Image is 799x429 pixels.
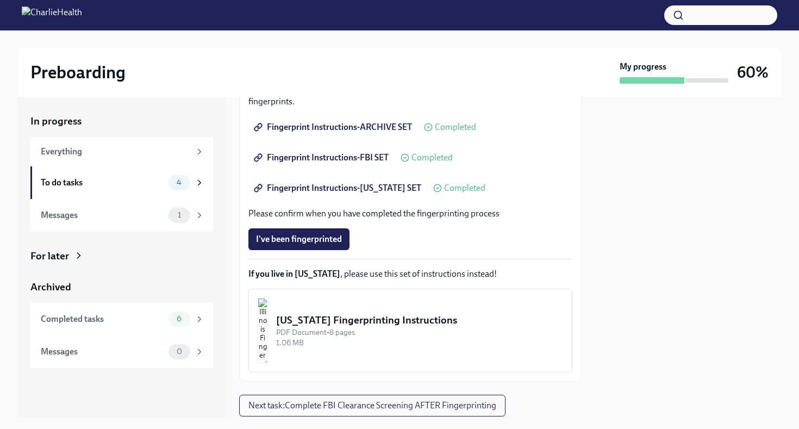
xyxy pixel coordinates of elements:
div: Everything [41,146,190,158]
span: Completed [411,153,453,162]
span: 6 [170,315,188,323]
span: 0 [170,347,189,356]
button: [US_STATE] Fingerprinting InstructionsPDF Document•8 pages1.06 MB [248,289,572,372]
span: Completed [444,184,485,192]
a: Fingerprint Instructions-ARCHIVE SET [248,116,420,138]
div: 1.06 MB [276,338,563,348]
button: I've been fingerprinted [248,228,349,250]
a: Fingerprint Instructions-FBI SET [248,147,396,169]
div: To do tasks [41,177,164,189]
a: To do tasks4 [30,166,213,199]
span: I've been fingerprinted [256,234,342,245]
img: CharlieHealth [22,7,82,24]
h2: Preboarding [30,61,126,83]
a: In progress [30,114,213,128]
div: PDF Document • 8 pages [276,327,563,338]
span: Next task : Complete FBI Clearance Screening AFTER Fingerprinting [248,400,496,411]
img: Illinois Fingerprinting Instructions [258,298,267,363]
span: Fingerprint Instructions-ARCHIVE SET [256,122,412,133]
a: Messages1 [30,199,213,232]
a: Everything [30,137,213,166]
span: Fingerprint Instructions-FBI SET [256,152,389,163]
div: Messages [41,209,164,221]
p: Please confirm when you have completed the fingerprinting process [248,208,572,220]
p: , please use this set of instructions instead! [248,268,572,280]
button: Next task:Complete FBI Clearance Screening AFTER Fingerprinting [239,395,505,416]
span: Fingerprint Instructions-[US_STATE] SET [256,183,421,194]
a: Completed tasks6 [30,303,213,335]
h3: 60% [737,63,769,82]
span: Completed [435,123,476,132]
strong: If you live in [US_STATE] [248,269,340,279]
div: Messages [41,346,164,358]
a: Messages0 [30,335,213,368]
strong: My progress [620,61,666,73]
a: For later [30,249,213,263]
div: [US_STATE] Fingerprinting Instructions [276,313,563,327]
span: 4 [170,178,188,186]
a: Archived [30,280,213,294]
a: Fingerprint Instructions-[US_STATE] SET [248,177,429,199]
span: 1 [171,211,188,219]
div: For later [30,249,69,263]
div: Completed tasks [41,313,164,325]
